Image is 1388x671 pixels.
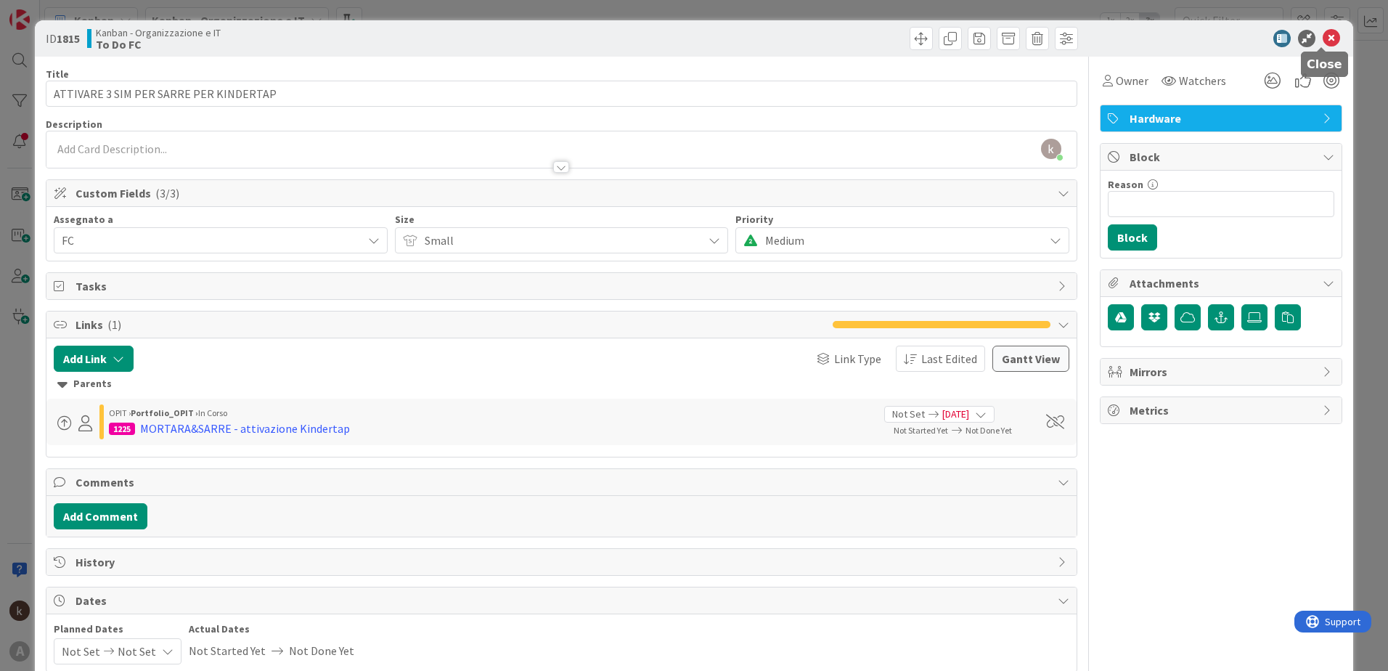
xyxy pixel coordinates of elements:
span: ID [46,30,80,47]
input: type card name here... [46,81,1077,107]
b: 1815 [57,31,80,46]
button: Add Comment [54,503,147,529]
label: Reason [1108,178,1143,191]
div: Size [395,214,729,224]
div: Parents [57,376,1066,392]
button: Last Edited [896,346,985,372]
label: Title [46,68,69,81]
span: Not Started Yet [189,638,266,663]
span: Last Edited [921,350,977,367]
span: Block [1130,148,1315,166]
span: Not Done Yet [966,425,1012,436]
div: 1225 [109,423,135,435]
span: Description [46,118,102,131]
span: Planned Dates [54,622,181,637]
span: Mirrors [1130,363,1315,381]
button: Block [1108,224,1157,251]
span: [DATE] [942,407,969,422]
span: Not Set [118,639,156,664]
span: Link Type [834,350,881,367]
span: OPIT › [109,407,131,418]
span: Not Done Yet [289,638,354,663]
div: Assegnato a [54,214,388,224]
b: To Do FC [96,38,221,50]
span: History [75,553,1050,571]
span: Watchers [1179,72,1226,89]
div: MORTARA&SARRE - attivazione Kindertap [140,420,350,437]
span: Owner [1116,72,1148,89]
b: Portfolio_OPIT › [131,407,198,418]
button: Gantt View [992,346,1069,372]
span: Support [30,2,66,20]
span: Tasks [75,277,1050,295]
span: Not Started Yet [894,425,948,436]
span: Not Set [62,639,100,664]
img: AAcHTtd5rm-Hw59dezQYKVkaI0MZoYjvbSZnFopdN0t8vu62=s96-c [1041,139,1061,159]
span: Medium [765,230,1037,251]
span: Dates [75,592,1050,609]
div: Priority [735,214,1069,224]
span: Metrics [1130,402,1315,419]
span: Actual Dates [189,622,354,637]
span: Not Set [892,407,925,422]
button: Add Link [54,346,134,372]
span: Attachments [1130,274,1315,292]
span: In Corso [198,407,227,418]
span: ( 1 ) [107,317,121,332]
span: ( 3/3 ) [155,186,179,200]
span: Links [75,316,825,333]
span: Custom Fields [75,184,1050,202]
h5: Close [1307,57,1342,71]
span: Comments [75,473,1050,491]
span: FC [62,232,362,249]
span: Small [425,230,696,251]
span: Kanban - Organizzazione e IT [96,27,221,38]
span: Hardware [1130,110,1315,127]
